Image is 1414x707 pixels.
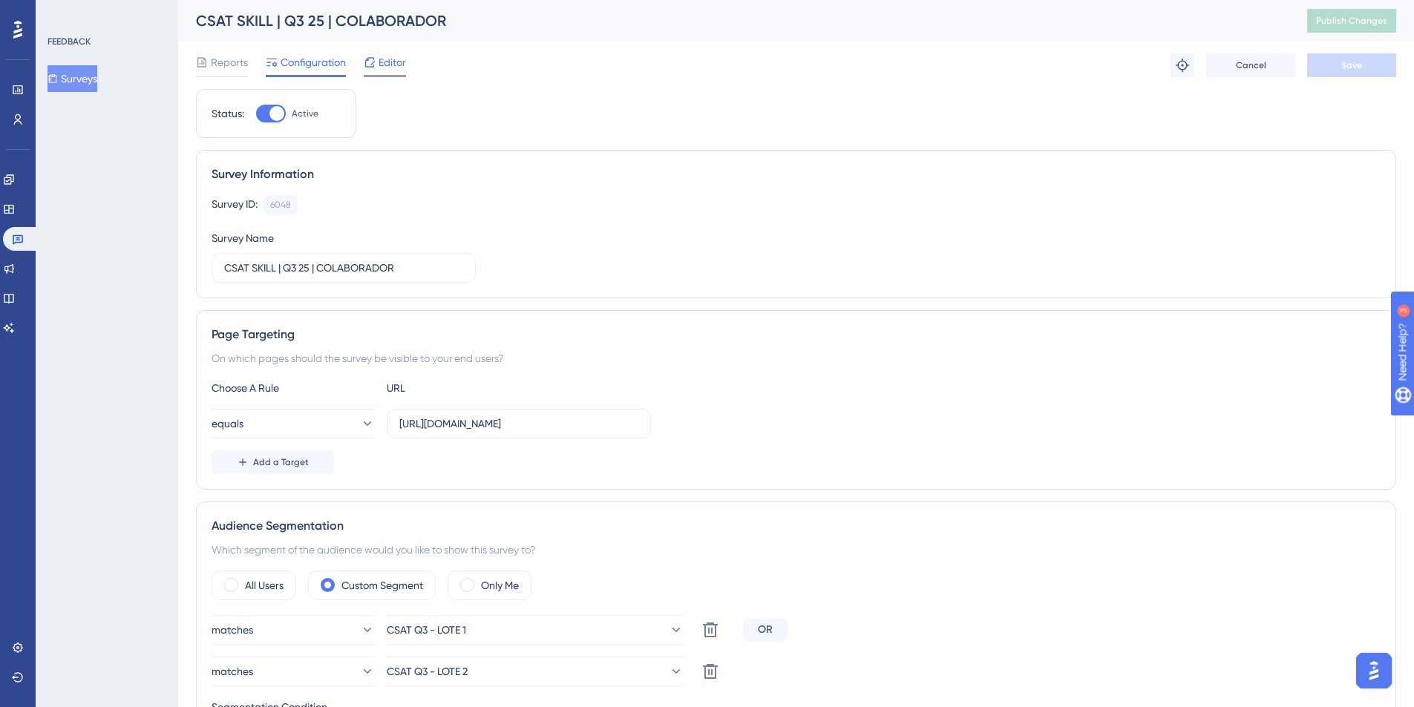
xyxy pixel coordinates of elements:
[212,379,375,397] div: Choose A Rule
[212,415,243,433] span: equals
[387,657,684,686] button: CSAT Q3 - LOTE 2
[212,662,253,680] span: matches
[48,36,91,47] div: FEEDBACK
[281,53,346,71] span: Configuration
[35,4,93,22] span: Need Help?
[212,541,1381,559] div: Which segment of the audience would you like to show this survey to?
[212,105,244,122] div: Status:
[48,65,97,92] button: Surveys
[212,517,1381,535] div: Audience Segmentation
[212,165,1381,183] div: Survey Information
[1307,53,1396,77] button: Save
[387,379,550,397] div: URL
[212,615,375,645] button: matches
[253,456,309,468] span: Add a Target
[212,450,334,474] button: Add a Target
[399,415,638,432] input: yourwebsite.com/path
[1206,53,1295,77] button: Cancel
[1236,59,1266,71] span: Cancel
[212,621,253,639] span: matches
[387,662,468,680] span: CSAT Q3 - LOTE 2
[292,108,318,119] span: Active
[212,409,375,438] button: equals
[211,53,248,71] span: Reports
[481,576,519,594] label: Only Me
[387,621,466,639] span: CSAT Q3 - LOTE 1
[212,326,1381,343] div: Page Targeting
[212,195,258,214] div: Survey ID:
[1307,9,1396,33] button: Publish Changes
[1316,15,1387,27] span: Publish Changes
[103,7,108,19] div: 3
[196,10,1270,31] div: CSAT SKILL | Q3 25 | COLABORADOR
[387,615,684,645] button: CSAT Q3 - LOTE 1
[1341,59,1362,71] span: Save
[341,576,423,594] label: Custom Segment
[245,576,284,594] label: All Users
[212,229,274,247] div: Survey Name
[379,53,406,71] span: Editor
[1352,648,1396,693] iframe: UserGuiding AI Assistant Launcher
[212,657,375,686] button: matches
[270,199,291,211] div: 6048
[212,349,1381,367] div: On which pages should the survey be visible to your end users?
[743,618,788,642] div: OR
[224,260,463,276] input: Type your Survey name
